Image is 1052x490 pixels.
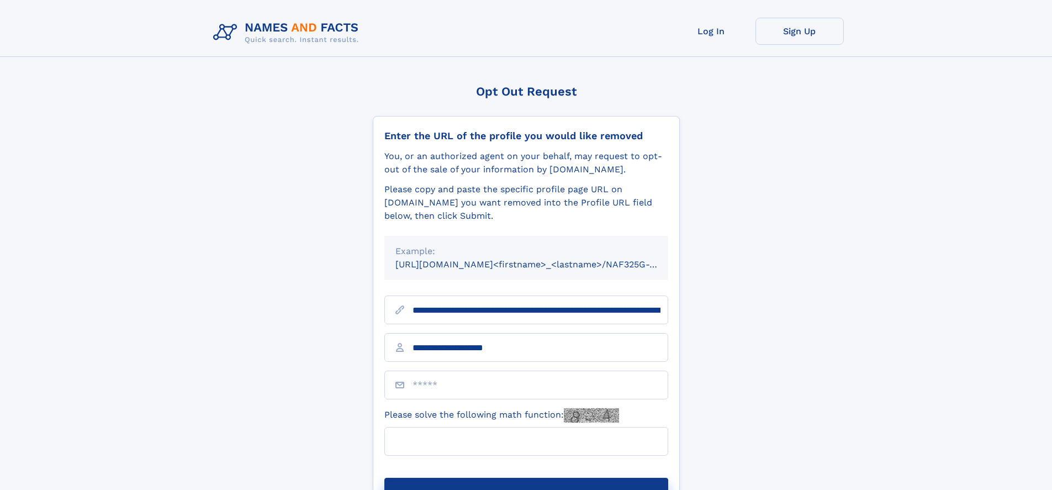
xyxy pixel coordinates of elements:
[384,130,668,142] div: Enter the URL of the profile you would like removed
[755,18,844,45] a: Sign Up
[209,18,368,48] img: Logo Names and Facts
[384,183,668,223] div: Please copy and paste the specific profile page URL on [DOMAIN_NAME] you want removed into the Pr...
[667,18,755,45] a: Log In
[395,259,689,270] small: [URL][DOMAIN_NAME]<firstname>_<lastname>/NAF325G-xxxxxxxx
[373,85,680,98] div: Opt Out Request
[395,245,657,258] div: Example:
[384,150,668,176] div: You, or an authorized agent on your behalf, may request to opt-out of the sale of your informatio...
[384,408,619,423] label: Please solve the following math function:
